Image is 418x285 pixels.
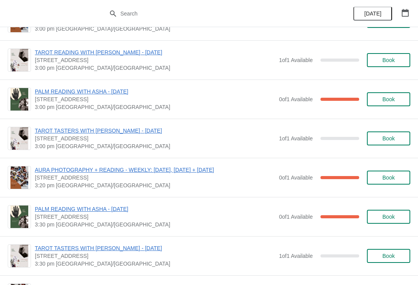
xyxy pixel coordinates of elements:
span: Book [382,253,395,259]
button: Book [367,171,410,185]
span: Book [382,174,395,181]
button: Book [367,249,410,263]
img: TAROT TASTERS WITH SARAH - 24TH AUGUST | 74 Broadway Market, London, UK | 3:00 pm Europe/London [10,127,28,150]
span: Book [382,96,395,102]
img: TAROT READING WITH SARAH - 24TH AUGUST | 74 Broadway Market, London, UK | 3:00 pm Europe/London [10,49,28,71]
span: 0 of 1 Available [279,214,313,220]
span: 3:20 pm [GEOGRAPHIC_DATA]/[GEOGRAPHIC_DATA] [35,181,275,189]
span: PALM READING WITH ASHA - [DATE] [35,205,275,213]
button: Book [367,53,410,67]
span: [DATE] [364,10,381,17]
img: PALM READING WITH ASHA - 24TH AUGUST | 74 Broadway Market, London, UK | 3:30 pm Europe/London [10,206,28,228]
span: 3:00 pm [GEOGRAPHIC_DATA]/[GEOGRAPHIC_DATA] [35,64,275,72]
span: 0 of 1 Available [279,96,313,102]
span: [STREET_ADDRESS] [35,252,275,260]
span: 1 of 1 Available [279,135,313,142]
span: [STREET_ADDRESS] [35,56,275,64]
button: [DATE] [353,7,392,21]
span: 3:00 pm [GEOGRAPHIC_DATA]/[GEOGRAPHIC_DATA] [35,103,275,111]
span: TAROT READING WITH [PERSON_NAME] - [DATE] [35,48,275,56]
span: PALM READING WITH ASHA - [DATE] [35,88,275,95]
span: 1 of 1 Available [279,57,313,63]
img: PALM READING WITH ASHA - 24TH AUGUST | 74 Broadway Market, London, UK | 3:00 pm Europe/London [10,88,28,111]
span: Book [382,135,395,142]
button: Book [367,131,410,145]
span: [STREET_ADDRESS] [35,213,275,221]
button: Book [367,92,410,106]
img: TAROT TASTERS WITH SARAH - 24TH AUGUST | 74 Broadway Market, London, UK | 3:30 pm Europe/London [10,245,28,267]
span: Book [382,214,395,220]
span: TAROT TASTERS WITH [PERSON_NAME] - [DATE] [35,244,275,252]
span: 3:00 pm [GEOGRAPHIC_DATA]/[GEOGRAPHIC_DATA] [35,142,275,150]
img: AURA PHOTOGRAPHY + READING - WEEKLY: FRIDAY, SATURDAY + SUNDAY | 74 Broadway Market, London, UK |... [10,166,28,189]
span: 0 of 1 Available [279,174,313,181]
span: Book [382,57,395,63]
span: 3:00 pm [GEOGRAPHIC_DATA]/[GEOGRAPHIC_DATA] [35,25,275,33]
span: 3:30 pm [GEOGRAPHIC_DATA]/[GEOGRAPHIC_DATA] [35,221,275,228]
span: 3:30 pm [GEOGRAPHIC_DATA]/[GEOGRAPHIC_DATA] [35,260,275,268]
span: 1 of 1 Available [279,253,313,259]
span: TAROT TASTERS WITH [PERSON_NAME] - [DATE] [35,127,275,135]
span: [STREET_ADDRESS] [35,174,275,181]
input: Search [120,7,313,21]
span: AURA PHOTOGRAPHY + READING - WEEKLY: [DATE], [DATE] + [DATE] [35,166,275,174]
button: Book [367,210,410,224]
span: [STREET_ADDRESS] [35,135,275,142]
span: [STREET_ADDRESS] [35,95,275,103]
